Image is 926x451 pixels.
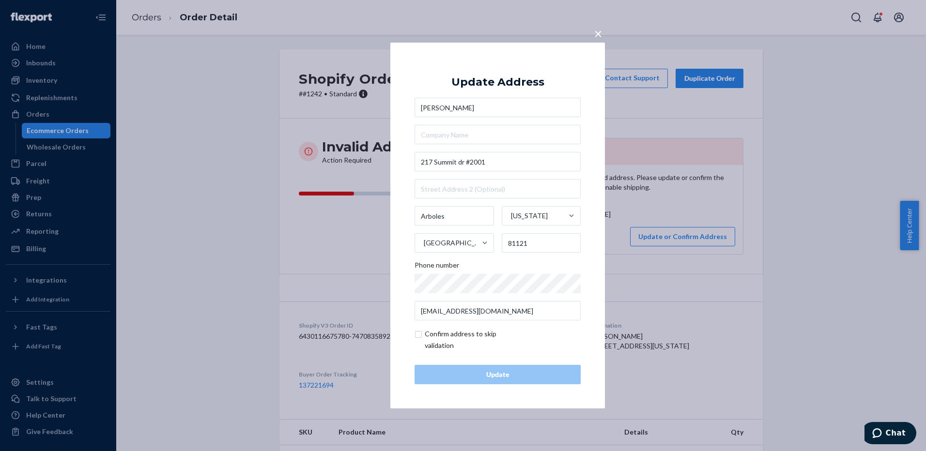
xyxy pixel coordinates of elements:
div: Update Address [451,76,544,88]
input: Email (Only Required for International) [415,301,581,320]
span: Phone number [415,260,459,274]
input: Street Address 2 (Optional) [415,179,581,198]
input: Street Address [415,152,581,171]
iframe: Opens a widget where you can chat to one of our agents [864,422,916,446]
input: [GEOGRAPHIC_DATA] [423,233,424,253]
button: Update [415,365,581,384]
input: First & Last Name [415,98,581,117]
div: [GEOGRAPHIC_DATA] [424,238,481,248]
input: City [415,206,494,225]
div: [US_STATE] [511,211,548,221]
div: Update [423,370,572,379]
input: Company Name [415,125,581,144]
input: [US_STATE] [510,206,511,225]
span: × [594,25,602,42]
input: ZIP Code [502,233,581,253]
